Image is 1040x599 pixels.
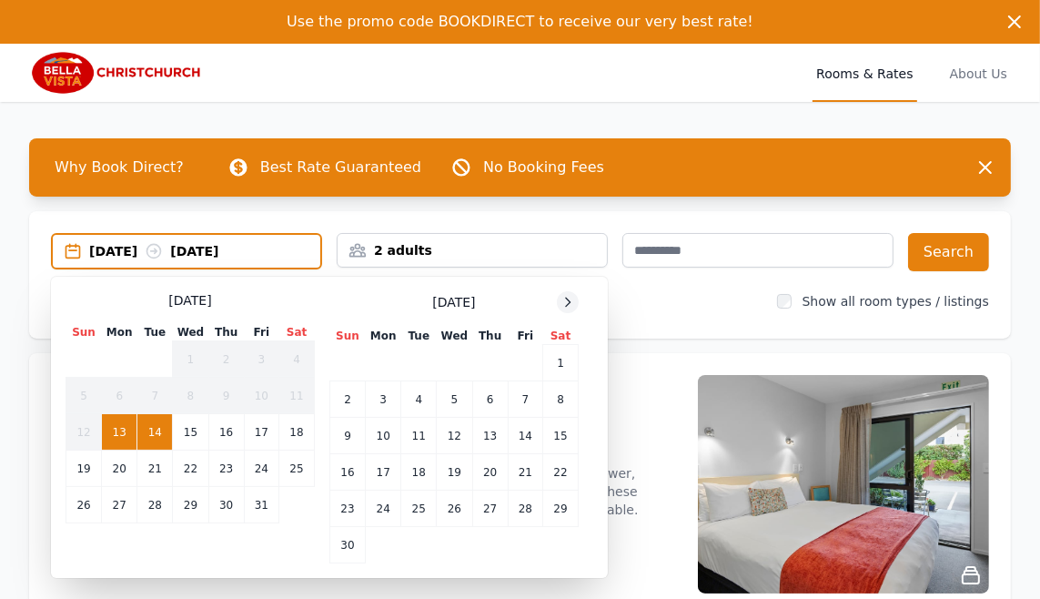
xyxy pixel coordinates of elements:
td: 17 [244,414,278,451]
td: 21 [508,454,542,491]
div: [DATE] [DATE] [89,242,320,260]
td: 5 [437,381,472,418]
td: 20 [472,454,508,491]
td: 23 [208,451,244,487]
td: 6 [102,378,137,414]
p: No Booking Fees [483,157,604,178]
td: 19 [437,454,472,491]
td: 7 [137,378,173,414]
td: 16 [208,414,244,451]
label: Show all room types / listings [803,294,989,309]
th: Sat [543,328,579,345]
td: 12 [437,418,472,454]
td: 9 [208,378,244,414]
td: 5 [66,378,102,414]
td: 23 [330,491,366,527]
td: 15 [543,418,579,454]
th: Wed [173,324,208,341]
td: 26 [437,491,472,527]
th: Mon [366,328,401,345]
td: 27 [102,487,137,523]
td: 18 [401,454,437,491]
td: 10 [366,418,401,454]
div: 2 adults [338,241,607,259]
th: Tue [401,328,437,345]
td: 20 [102,451,137,487]
td: 25 [279,451,315,487]
td: 15 [173,414,208,451]
td: 16 [330,454,366,491]
td: 4 [279,341,315,378]
td: 18 [279,414,315,451]
td: 11 [401,418,437,454]
td: 2 [330,381,366,418]
th: Mon [102,324,137,341]
td: 27 [472,491,508,527]
button: Search [908,233,989,271]
td: 17 [366,454,401,491]
td: 24 [244,451,278,487]
th: Sun [66,324,102,341]
td: 24 [366,491,401,527]
th: Thu [208,324,244,341]
td: 19 [66,451,102,487]
td: 8 [173,378,208,414]
td: 7 [508,381,542,418]
td: 9 [330,418,366,454]
th: Fri [244,324,278,341]
td: 1 [173,341,208,378]
td: 22 [543,454,579,491]
th: Tue [137,324,173,341]
th: Sat [279,324,315,341]
span: Why Book Direct? [40,149,198,186]
td: 13 [472,418,508,454]
img: Bella Vista Christchurch [29,51,205,95]
th: Thu [472,328,508,345]
td: 26 [66,487,102,523]
td: 21 [137,451,173,487]
td: 1 [543,345,579,381]
td: 2 [208,341,244,378]
td: 13 [102,414,137,451]
span: [DATE] [432,293,475,311]
td: 12 [66,414,102,451]
td: 31 [244,487,278,523]
span: Use the promo code BOOKDIRECT to receive our very best rate! [287,13,753,30]
a: About Us [946,44,1011,102]
p: Best Rate Guaranteed [260,157,421,178]
td: 30 [330,527,366,563]
td: 29 [173,487,208,523]
a: Rooms & Rates [813,44,916,102]
td: 10 [244,378,278,414]
th: Sun [330,328,366,345]
td: 3 [244,341,278,378]
td: 22 [173,451,208,487]
td: 11 [279,378,315,414]
td: 25 [401,491,437,527]
td: 28 [137,487,173,523]
td: 8 [543,381,579,418]
td: 6 [472,381,508,418]
td: 29 [543,491,579,527]
td: 3 [366,381,401,418]
td: 28 [508,491,542,527]
td: 14 [508,418,542,454]
td: 4 [401,381,437,418]
span: [DATE] [168,291,211,310]
th: Fri [508,328,542,345]
td: 14 [137,414,173,451]
th: Wed [437,328,472,345]
td: 30 [208,487,244,523]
